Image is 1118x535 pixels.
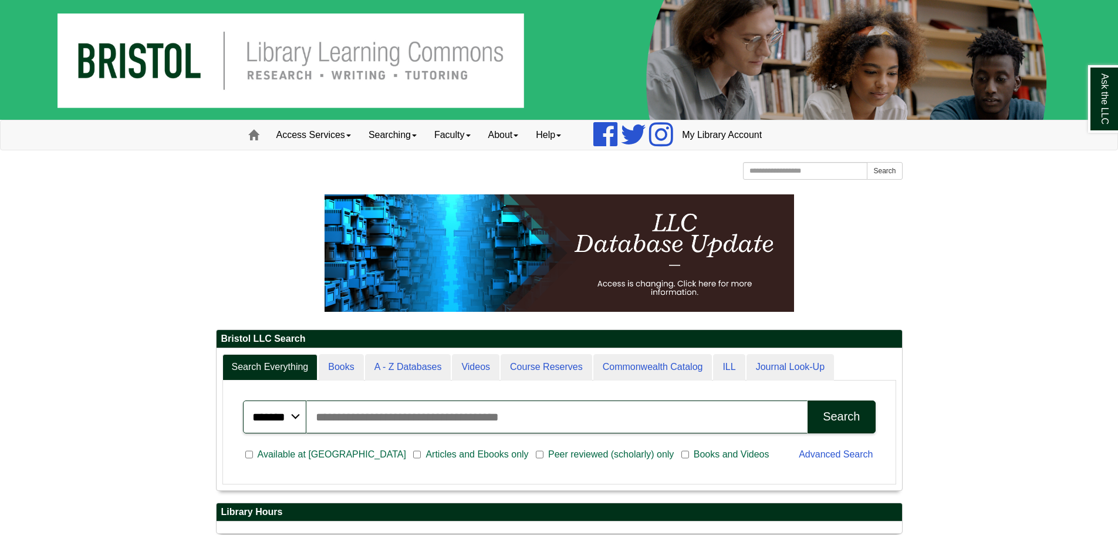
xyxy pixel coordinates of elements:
[593,354,712,381] a: Commonwealth Catalog
[421,447,533,462] span: Articles and Ebooks only
[365,354,451,381] a: A - Z Databases
[217,503,902,521] h2: Library Hours
[823,410,860,423] div: Search
[245,449,253,460] input: Available at [GEOGRAPHIC_DATA]
[501,354,592,381] a: Course Reserves
[673,120,771,150] a: My Library Account
[319,354,363,381] a: Books
[222,354,318,381] a: Search Everything
[808,401,875,433] button: Search
[360,120,425,150] a: Searching
[713,354,745,381] a: ILL
[527,120,570,150] a: Help
[479,120,528,150] a: About
[867,162,902,180] button: Search
[681,449,689,460] input: Books and Videos
[747,354,834,381] a: Journal Look-Up
[413,449,421,460] input: Articles and Ebooks only
[799,449,873,459] a: Advanced Search
[452,354,499,381] a: Videos
[268,120,360,150] a: Access Services
[325,194,794,312] img: HTML tutorial
[543,447,678,462] span: Peer reviewed (scholarly) only
[253,447,411,462] span: Available at [GEOGRAPHIC_DATA]
[425,120,479,150] a: Faculty
[689,447,774,462] span: Books and Videos
[217,330,902,348] h2: Bristol LLC Search
[536,449,543,460] input: Peer reviewed (scholarly) only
